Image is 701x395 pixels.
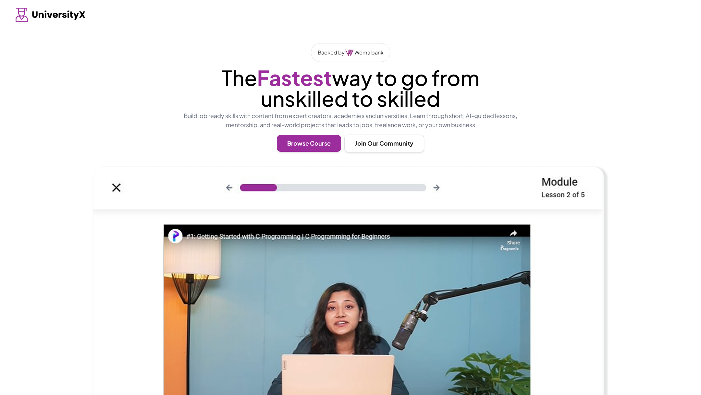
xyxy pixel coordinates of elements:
[16,8,86,22] img: Logo
[344,135,424,152] button: Join Our Community
[257,65,332,90] span: Fastest
[180,67,521,109] p: The way to go from unskilled to skilled
[180,111,521,129] p: Build job ready skills with content from expert creators, academies and universities. Learn throu...
[318,49,384,56] p: Backed by Wema bank
[277,135,341,152] button: Browse Course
